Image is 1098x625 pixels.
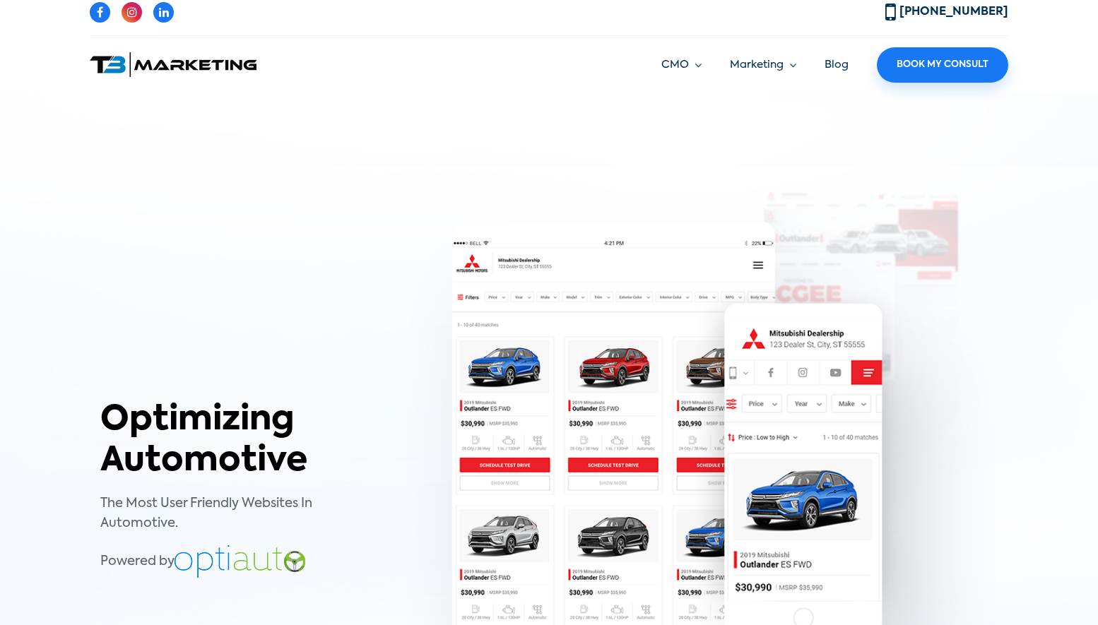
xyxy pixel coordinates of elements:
h1: Optimizing Automotive [100,400,385,482]
a: Marketing [730,57,796,73]
a: CMO [661,57,702,73]
img: T3 Marketing [90,52,256,77]
a: Blog [825,59,849,70]
p: The Most User Friendly Websites In Automotive. [100,494,385,535]
a: Book My Consult [877,47,1008,83]
p: Powered by [100,545,385,578]
a: [PHONE_NUMBER] [885,6,1008,18]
